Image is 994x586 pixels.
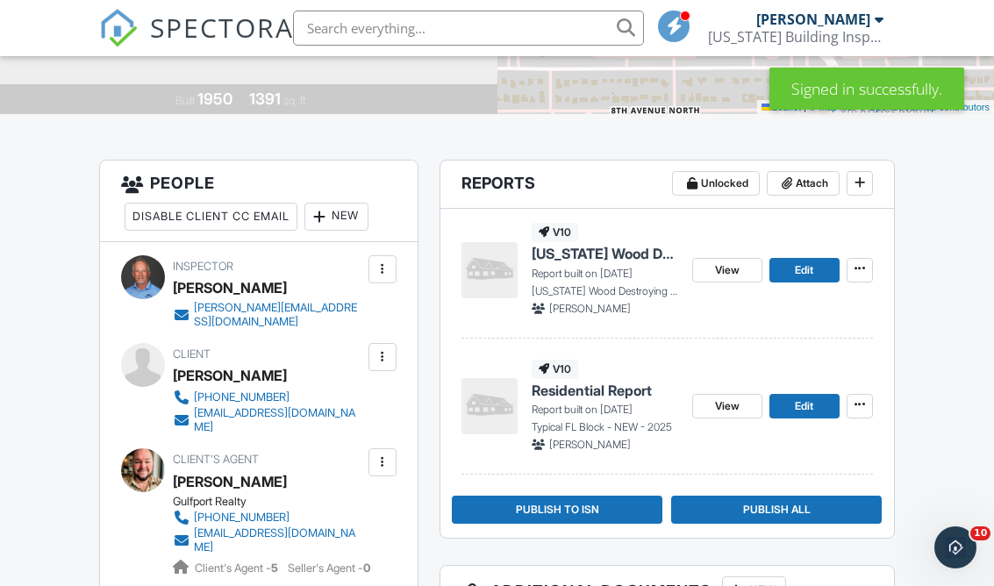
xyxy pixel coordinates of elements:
[194,406,364,434] div: [EMAIL_ADDRESS][DOMAIN_NAME]
[125,203,297,231] div: Disable Client CC Email
[173,260,233,273] span: Inspector
[175,94,195,107] span: Built
[859,102,990,112] a: © OpenStreetMap contributors
[173,526,364,554] a: [EMAIL_ADDRESS][DOMAIN_NAME]
[288,561,370,575] span: Seller's Agent -
[194,526,364,554] div: [EMAIL_ADDRESS][DOMAIN_NAME]
[173,468,287,495] a: [PERSON_NAME]
[173,362,287,389] div: [PERSON_NAME]
[708,28,883,46] div: Florida Building Inspection Group
[271,561,278,575] strong: 5
[363,561,370,575] strong: 0
[173,406,364,434] a: [EMAIL_ADDRESS][DOMAIN_NAME]
[249,89,281,108] div: 1391
[304,203,368,231] div: New
[150,9,294,46] span: SPECTORA
[173,347,211,361] span: Client
[173,495,378,509] div: Gulfport Realty
[934,526,976,568] iframe: Intercom live chat
[173,275,287,301] div: [PERSON_NAME]
[194,390,290,404] div: [PHONE_NUMBER]
[756,11,870,28] div: [PERSON_NAME]
[762,102,801,112] a: Leaflet
[99,9,138,47] img: The Best Home Inspection Software - Spectora
[99,24,294,61] a: SPECTORA
[809,102,856,112] a: © MapTiler
[173,453,259,466] span: Client's Agent
[769,68,964,110] div: Signed in successfully.
[804,102,806,112] span: |
[195,561,281,575] span: Client's Agent -
[293,11,644,46] input: Search everything...
[970,526,990,540] span: 10
[194,511,290,525] div: [PHONE_NUMBER]
[173,509,364,526] a: [PHONE_NUMBER]
[194,301,364,329] div: [PERSON_NAME][EMAIL_ADDRESS][DOMAIN_NAME]
[283,94,308,107] span: sq. ft.
[173,389,364,406] a: [PHONE_NUMBER]
[173,301,364,329] a: [PERSON_NAME][EMAIL_ADDRESS][DOMAIN_NAME]
[100,161,418,241] h3: People
[197,89,232,108] div: 1950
